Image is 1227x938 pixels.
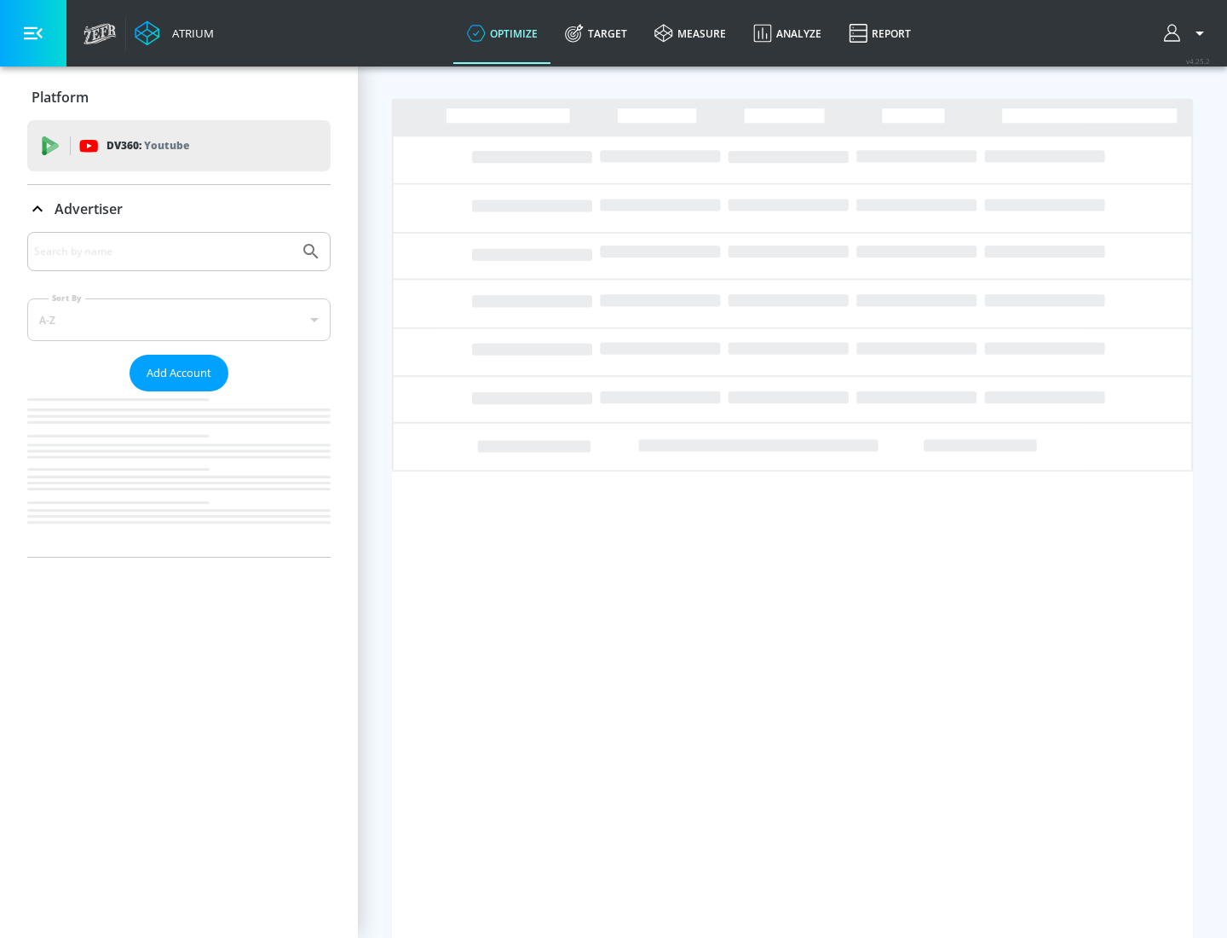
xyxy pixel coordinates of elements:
button: Add Account [130,355,228,391]
span: Add Account [147,363,211,383]
p: Youtube [144,136,189,154]
span: v 4.25.2 [1186,56,1210,66]
input: Search by name [34,240,292,263]
a: Analyze [740,3,835,64]
a: optimize [453,3,551,64]
div: Platform [27,73,331,121]
a: Report [835,3,925,64]
div: Advertiser [27,185,331,233]
a: measure [641,3,740,64]
p: Platform [32,88,89,107]
nav: list of Advertiser [27,391,331,557]
label: Sort By [49,292,85,304]
div: Atrium [165,26,214,41]
a: Target [551,3,641,64]
p: DV360: [107,136,189,155]
div: A-Z [27,298,331,341]
p: Advertiser [55,200,123,218]
div: Advertiser [27,232,331,557]
a: Atrium [135,20,214,46]
div: DV360: Youtube [27,120,331,171]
